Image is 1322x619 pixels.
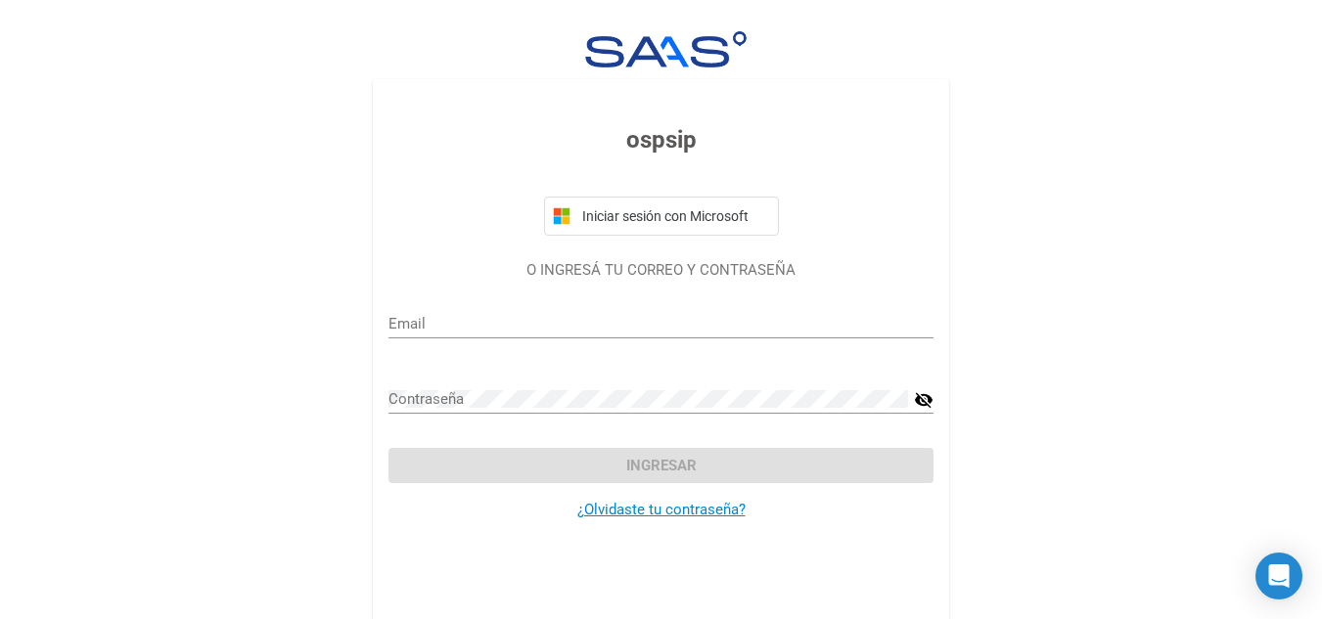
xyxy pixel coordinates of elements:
h3: ospsip [388,122,934,157]
div: Open Intercom Messenger [1255,553,1302,599]
mat-icon: visibility_off [914,388,934,412]
span: Ingresar [626,457,697,474]
p: O INGRESÁ TU CORREO Y CONTRASEÑA [388,259,934,282]
span: Iniciar sesión con Microsoft [578,208,770,224]
button: Iniciar sesión con Microsoft [544,197,779,236]
a: ¿Olvidaste tu contraseña? [577,501,746,518]
button: Ingresar [388,448,934,483]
